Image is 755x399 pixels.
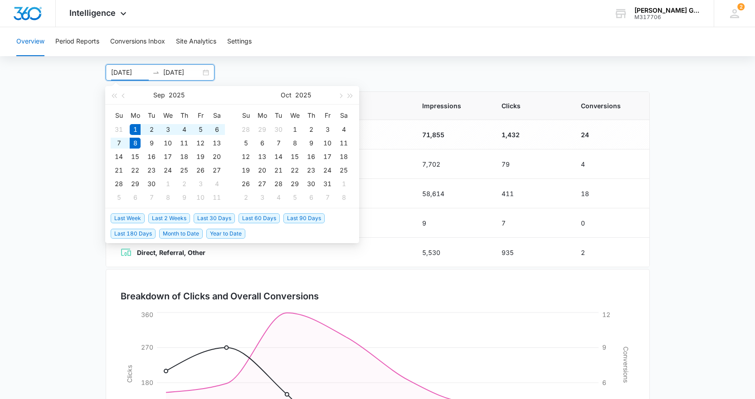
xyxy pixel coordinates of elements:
td: 2025-10-10 [319,136,336,150]
div: 29 [257,124,268,135]
td: 2025-09-27 [209,163,225,177]
span: Last 90 Days [283,213,325,223]
td: 2025-10-22 [287,163,303,177]
th: Fr [319,108,336,123]
td: 2025-09-10 [160,136,176,150]
td: 2025-10-07 [270,136,287,150]
div: 19 [240,165,251,176]
tspan: 12 [602,311,610,318]
th: Su [111,108,127,123]
span: Last 60 Days [239,213,280,223]
tspan: Clicks [125,365,133,383]
td: 2025-11-05 [287,191,303,204]
button: Overview [16,27,44,56]
td: 7 [491,208,570,238]
span: Last 180 Days [111,229,156,239]
td: 2025-10-20 [254,163,270,177]
td: 2025-10-11 [336,136,352,150]
div: 22 [289,165,300,176]
td: 79 [491,149,570,179]
th: We [287,108,303,123]
td: 2025-10-02 [176,177,192,191]
td: 2025-09-17 [160,150,176,163]
td: 2025-09-04 [176,123,192,136]
span: to [152,69,160,76]
tspan: 360 [141,311,153,318]
div: 19 [195,151,206,162]
button: Sep [153,86,165,104]
td: 2025-09-05 [192,123,209,136]
td: 411 [491,179,570,208]
div: 29 [289,178,300,189]
div: 14 [113,151,124,162]
div: 5 [195,124,206,135]
td: 9 [411,208,491,238]
td: 2025-10-03 [192,177,209,191]
td: 2025-10-03 [319,123,336,136]
td: 2025-10-15 [287,150,303,163]
td: 2025-09-16 [143,150,160,163]
span: Last 30 Days [194,213,235,223]
div: 20 [211,151,222,162]
td: 2025-09-29 [127,177,143,191]
button: Conversions Inbox [110,27,165,56]
td: 2025-10-08 [287,136,303,150]
span: Impressions [422,101,480,111]
div: 14 [273,151,284,162]
div: 21 [113,165,124,176]
div: 1 [289,124,300,135]
th: Mo [127,108,143,123]
td: 2025-10-21 [270,163,287,177]
div: 21 [273,165,284,176]
div: 2 [240,192,251,203]
div: 17 [322,151,333,162]
div: 31 [322,178,333,189]
div: 4 [273,192,284,203]
td: 18 [570,179,649,208]
td: 2025-10-18 [336,150,352,163]
div: 28 [113,178,124,189]
div: 10 [322,138,333,149]
td: 2025-11-03 [254,191,270,204]
td: 58,614 [411,179,491,208]
td: 7,702 [411,149,491,179]
td: 2025-11-08 [336,191,352,204]
td: 2025-09-24 [160,163,176,177]
input: End date [163,67,201,77]
div: 25 [179,165,190,176]
div: 3 [257,192,268,203]
th: Tu [270,108,287,123]
div: 28 [240,124,251,135]
td: 2025-09-26 [192,163,209,177]
div: 7 [113,138,124,149]
td: 2025-11-07 [319,191,336,204]
td: 2025-10-05 [238,136,254,150]
span: Conversions [581,101,635,111]
button: Oct [281,86,292,104]
tspan: Conversions [622,346,630,383]
td: 2025-09-30 [143,177,160,191]
td: 2025-09-13 [209,136,225,150]
td: 2025-09-20 [209,150,225,163]
td: 2025-10-29 [287,177,303,191]
div: 13 [211,138,222,149]
div: 28 [273,178,284,189]
td: 2025-10-01 [287,123,303,136]
div: 11 [338,138,349,149]
td: 4 [570,149,649,179]
span: Intelligence [69,8,116,18]
div: 11 [211,192,222,203]
td: 5,530 [411,238,491,267]
td: 2025-10-13 [254,150,270,163]
div: 5 [113,192,124,203]
th: Tu [143,108,160,123]
div: 6 [130,192,141,203]
div: 24 [162,165,173,176]
tspan: 9 [602,343,606,351]
td: 2025-10-10 [192,191,209,204]
td: 71,855 [411,120,491,149]
td: 2025-10-02 [303,123,319,136]
td: 2025-11-04 [270,191,287,204]
th: Fr [192,108,209,123]
div: 7 [146,192,157,203]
